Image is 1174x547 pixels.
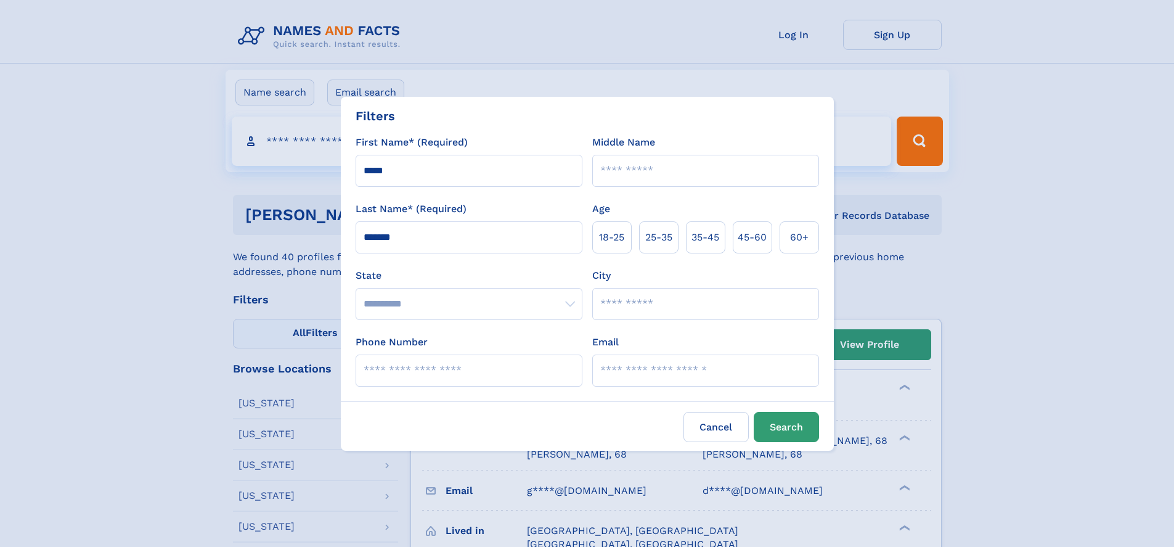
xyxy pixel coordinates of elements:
span: 18‑25 [599,230,624,245]
span: 35‑45 [691,230,719,245]
label: City [592,268,611,283]
label: Middle Name [592,135,655,150]
label: Email [592,335,619,350]
label: Age [592,202,610,216]
label: First Name* (Required) [356,135,468,150]
label: Last Name* (Required) [356,202,467,216]
label: Cancel [683,412,749,442]
div: Filters [356,107,395,125]
button: Search [754,412,819,442]
span: 60+ [790,230,809,245]
span: 25‑35 [645,230,672,245]
label: Phone Number [356,335,428,350]
label: State [356,268,582,283]
span: 45‑60 [738,230,767,245]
